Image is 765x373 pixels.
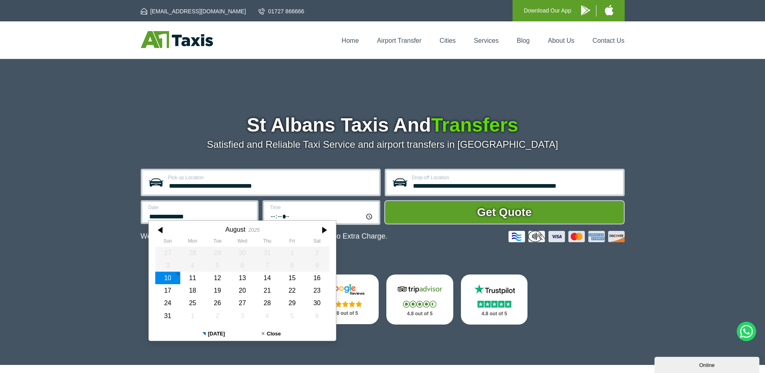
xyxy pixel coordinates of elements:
[254,297,279,309] div: 28 August 2025
[205,297,230,309] div: 26 August 2025
[155,284,180,297] div: 17 August 2025
[655,355,761,373] iframe: chat widget
[185,327,242,341] button: [DATE]
[242,327,300,341] button: Close
[321,308,370,319] p: 4.8 out of 5
[304,297,329,309] div: 30 August 2025
[230,297,255,309] div: 27 August 2025
[180,284,205,297] div: 18 August 2025
[155,297,180,309] div: 24 August 2025
[141,31,213,48] img: A1 Taxis St Albans LTD
[304,247,329,259] div: 02 August 2025
[155,272,180,284] div: 10 August 2025
[342,37,359,44] a: Home
[474,37,498,44] a: Services
[168,175,374,180] label: Pick-up Location
[205,238,230,246] th: Tuesday
[254,310,279,322] div: 04 September 2025
[279,272,304,284] div: 15 August 2025
[258,7,304,15] a: 01727 866666
[377,37,421,44] a: Airport Transfer
[180,238,205,246] th: Monday
[254,238,279,246] th: Thursday
[517,37,529,44] a: Blog
[248,227,259,233] div: 2025
[254,284,279,297] div: 21 August 2025
[431,114,518,136] span: Transfers
[304,310,329,322] div: 06 September 2025
[205,272,230,284] div: 12 August 2025
[141,115,625,135] h1: St Albans Taxis And
[477,301,511,308] img: Stars
[581,5,590,15] img: A1 Taxis Android App
[470,283,519,295] img: Trustpilot
[412,175,618,180] label: Drop-off Location
[180,247,205,259] div: 28 July 2025
[205,259,230,272] div: 05 August 2025
[509,231,625,242] img: Credit And Debit Cards
[254,247,279,259] div: 31 July 2025
[279,259,304,272] div: 08 August 2025
[180,297,205,309] div: 25 August 2025
[321,283,369,295] img: Google
[141,232,388,241] p: We Now Accept Card & Contactless Payment In
[524,6,571,16] p: Download Our App
[295,232,387,240] span: The Car at No Extra Charge.
[461,275,528,325] a: Trustpilot Stars 4.8 out of 5
[329,301,362,307] img: Stars
[230,272,255,284] div: 13 August 2025
[304,259,329,272] div: 09 August 2025
[254,272,279,284] div: 14 August 2025
[180,259,205,272] div: 04 August 2025
[312,275,379,324] a: Google Stars 4.8 out of 5
[270,205,374,210] label: Time
[592,37,624,44] a: Contact Us
[548,37,575,44] a: About Us
[395,309,444,319] p: 4.8 out of 5
[230,238,255,246] th: Wednesday
[180,310,205,322] div: 01 September 2025
[230,310,255,322] div: 03 September 2025
[230,284,255,297] div: 20 August 2025
[384,200,625,224] button: Get Quote
[230,247,255,259] div: 30 July 2025
[440,37,456,44] a: Cities
[225,226,245,233] div: August
[304,284,329,297] div: 23 August 2025
[180,272,205,284] div: 11 August 2025
[205,247,230,259] div: 29 July 2025
[386,275,453,325] a: Tripadvisor Stars 4.8 out of 5
[605,5,613,15] img: A1 Taxis iPhone App
[148,205,252,210] label: Date
[155,310,180,322] div: 31 August 2025
[254,259,279,272] div: 07 August 2025
[279,297,304,309] div: 29 August 2025
[403,301,436,308] img: Stars
[141,7,246,15] a: [EMAIL_ADDRESS][DOMAIN_NAME]
[279,238,304,246] th: Friday
[470,309,519,319] p: 4.8 out of 5
[155,247,180,259] div: 27 July 2025
[279,310,304,322] div: 05 September 2025
[205,310,230,322] div: 02 September 2025
[304,272,329,284] div: 16 August 2025
[279,284,304,297] div: 22 August 2025
[205,284,230,297] div: 19 August 2025
[141,139,625,150] p: Satisfied and Reliable Taxi Service and airport transfers in [GEOGRAPHIC_DATA]
[155,259,180,272] div: 03 August 2025
[230,259,255,272] div: 06 August 2025
[155,238,180,246] th: Sunday
[304,238,329,246] th: Saturday
[396,283,444,295] img: Tripadvisor
[279,247,304,259] div: 01 August 2025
